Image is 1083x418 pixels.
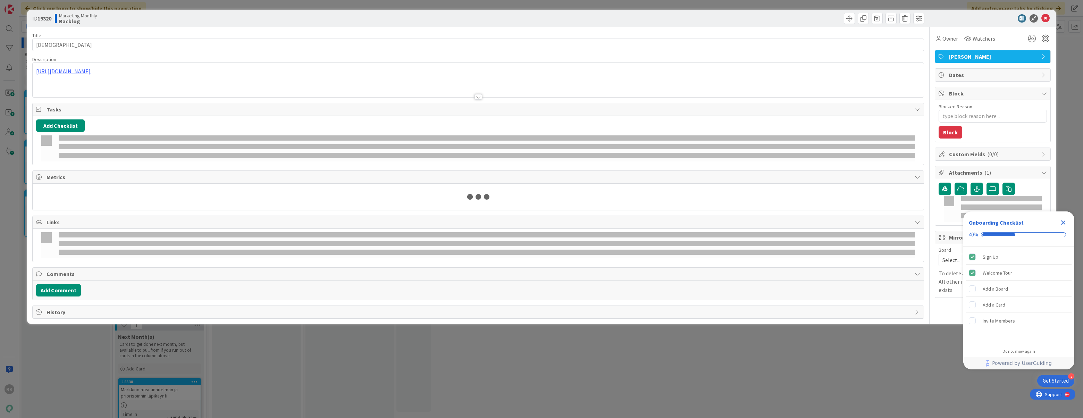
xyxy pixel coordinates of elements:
[942,255,1031,265] span: Select...
[35,3,39,8] div: 9+
[983,317,1015,325] div: Invite Members
[963,211,1074,369] div: Checklist Container
[987,151,999,158] span: ( 0/0 )
[942,34,958,43] span: Owner
[949,168,1038,177] span: Attachments
[32,39,924,51] input: type card name here...
[47,308,911,316] span: History
[939,126,962,139] button: Block
[963,246,1074,344] div: Checklist items
[966,313,1072,328] div: Invite Members is incomplete.
[939,103,972,110] label: Blocked Reason
[47,270,911,278] span: Comments
[983,269,1012,277] div: Welcome Tour
[963,357,1074,369] div: Footer
[983,253,998,261] div: Sign Up
[32,14,51,23] span: ID
[967,357,1071,369] a: Powered by UserGuiding
[966,281,1072,296] div: Add a Board is incomplete.
[15,1,32,9] span: Support
[992,359,1052,367] span: Powered by UserGuiding
[939,248,951,252] span: Board
[949,52,1038,61] span: [PERSON_NAME]
[969,232,978,238] div: 40%
[966,265,1072,281] div: Welcome Tour is complete.
[973,34,995,43] span: Watchers
[36,68,91,75] a: [URL][DOMAIN_NAME]
[966,249,1072,265] div: Sign Up is complete.
[36,119,85,132] button: Add Checklist
[949,150,1038,158] span: Custom Fields
[949,89,1038,98] span: Block
[969,232,1069,238] div: Checklist progress: 40%
[47,173,911,181] span: Metrics
[32,56,56,62] span: Description
[36,284,81,296] button: Add Comment
[37,15,51,22] b: 19320
[984,169,991,176] span: ( 1 )
[59,18,97,24] b: Backlog
[983,301,1005,309] div: Add a Card
[32,32,41,39] label: Title
[1002,349,1035,354] div: Do not show again
[1058,217,1069,228] div: Close Checklist
[47,105,911,114] span: Tasks
[939,269,1047,294] p: To delete a mirror card, just delete the card. All other mirrored cards will continue to exists.
[949,233,1038,242] span: Mirrors
[1043,377,1069,384] div: Get Started
[1037,375,1074,387] div: Open Get Started checklist, remaining modules: 3
[983,285,1008,293] div: Add a Board
[47,218,911,226] span: Links
[1068,373,1074,379] div: 3
[949,71,1038,79] span: Dates
[966,297,1072,312] div: Add a Card is incomplete.
[59,13,97,18] span: Marketing Monthly
[969,218,1024,227] div: Onboarding Checklist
